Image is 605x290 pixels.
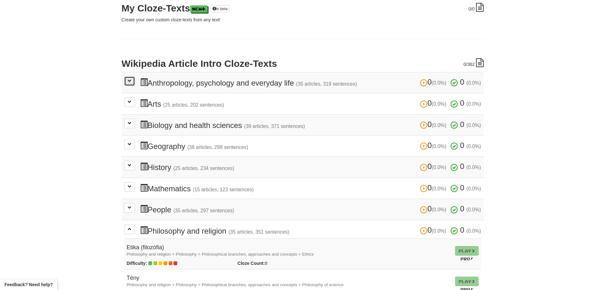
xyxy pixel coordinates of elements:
h4: Etika (filozófia) [127,244,450,257]
span: 0 [460,120,464,129]
small: (0.0%) [432,165,446,170]
h3: Biology and health sciences [140,120,481,130]
h3: Arts [140,99,481,108]
span: 0 [420,162,448,171]
small: (35 articles, 297 sentences) [173,208,234,213]
span: 0 [468,6,471,11]
span: 0 [460,141,464,150]
p: Create your own custom cloze-texts from any text! [122,17,484,23]
span: 0 [420,99,448,107]
h2: My Cloze-Texts [122,3,484,13]
small: (25 articles, 234 sentences) [173,166,234,171]
small: Philosophy and religion > Philosophy > Philosophical branches, approaches and concepts > Ethics [127,252,314,257]
small: (38 articles, 298 sentences) [187,145,248,150]
small: (39 articles, 371 sentences) [244,124,305,129]
small: (0.0%) [467,144,481,149]
small: (35 articles, 351 sentences) [228,229,289,235]
div: 8 [233,260,316,266]
small: (0.0%) [432,228,446,234]
strong: Difficulty: [127,261,147,266]
small: (0.0%) [467,207,481,212]
h3: Mathematics [140,184,481,193]
h3: History [140,162,481,172]
span: 0 [460,162,464,171]
span: 0 [460,204,464,213]
span: 0 [420,204,448,213]
span: 0 [420,183,448,192]
h3: People [140,205,481,214]
a: in beta [211,5,230,12]
h3: Anthropology, psychology and everyday life [140,78,481,87]
small: (0.0%) [432,186,446,191]
small: (0.0%) [467,165,481,170]
small: (0.0%) [432,144,446,149]
small: (0.0%) [432,123,446,128]
span: 0 [460,99,464,107]
h3: Philosophy and religion [140,226,481,235]
small: (25 articles, 202 sentences) [163,102,224,108]
small: (0.0%) [467,101,481,107]
span: 0 [460,183,464,192]
span: 0 [460,226,464,234]
small: (0.0%) [467,80,481,86]
span: Open feedback widget [4,281,53,288]
small: (15 articles, 123 sentences) [193,187,254,192]
span: 0 [463,62,466,67]
small: (0.0%) [432,101,446,107]
small: (0.0%) [432,80,446,86]
small: Pro! [460,257,473,261]
div: /362 [463,58,483,67]
h3: Geography [140,141,481,151]
div: /0 [468,3,483,12]
h2: Wikipedia Article Intro Cloze-Texts [122,58,484,69]
small: (0.0%) [467,186,481,191]
small: (35 articles, 319 sentences) [296,81,357,87]
strong: Cloze Count: [238,261,265,266]
a: New [190,5,207,12]
span: 0 [420,141,448,150]
span: 0 [420,120,448,129]
small: (0.0%) [432,207,446,212]
span: 0 [420,226,448,234]
small: (0.0%) [467,228,481,234]
small: Philosophy and religion > Philosophy > Philosophical branches, approaches and concepts > Philosop... [127,282,344,287]
small: (0.0%) [467,123,481,128]
h4: Tény [127,275,450,288]
span: 0 [420,78,448,86]
span: 0 [460,78,464,86]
